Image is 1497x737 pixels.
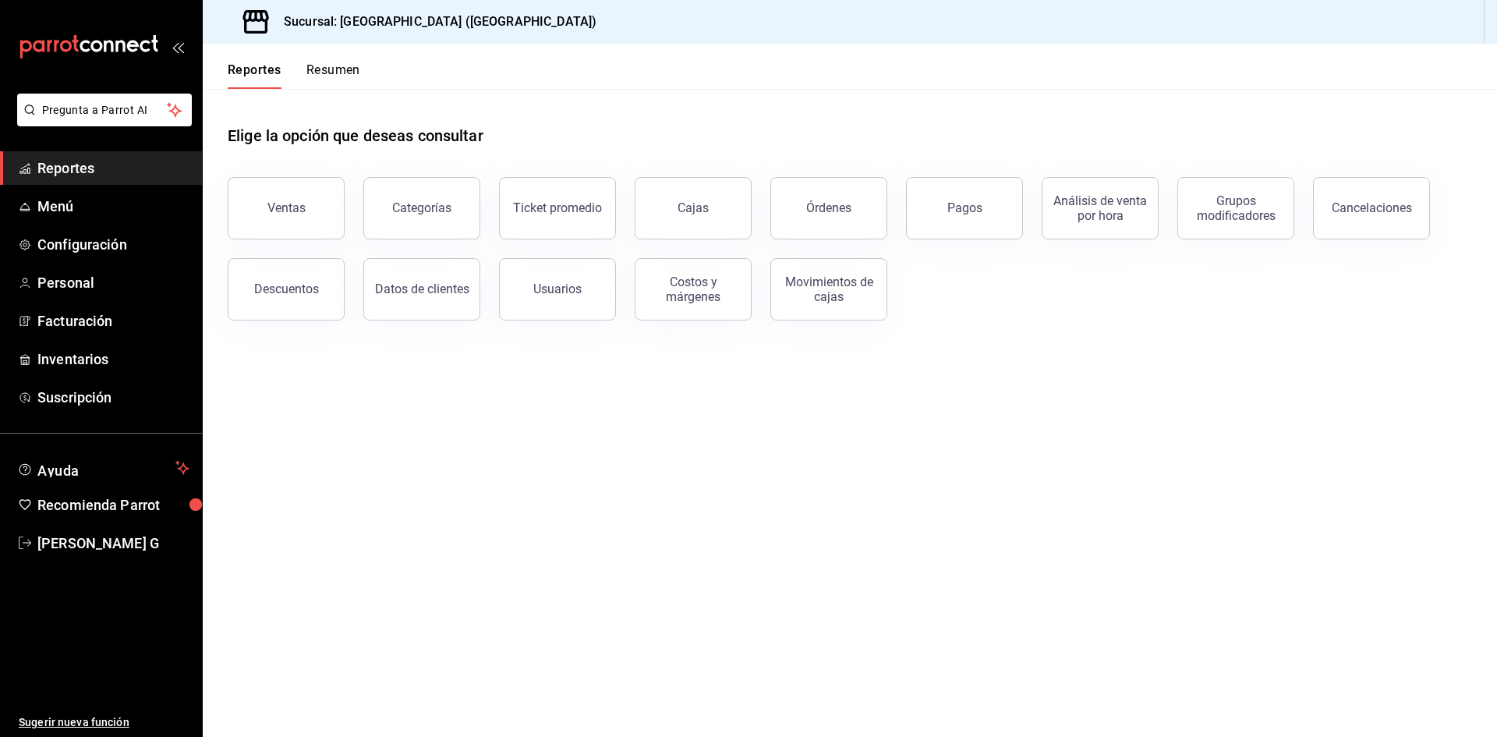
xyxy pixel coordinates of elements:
[37,349,189,370] span: Inventarios
[37,310,189,331] span: Facturación
[770,258,887,321] button: Movimientos de cajas
[906,177,1023,239] button: Pagos
[42,102,168,119] span: Pregunta a Parrot AI
[37,272,189,293] span: Personal
[806,200,851,215] div: Órdenes
[392,200,451,215] div: Categorías
[1042,177,1159,239] button: Análisis de venta por hora
[499,258,616,321] button: Usuarios
[37,158,189,179] span: Reportes
[1187,193,1284,223] div: Grupos modificadores
[363,258,480,321] button: Datos de clientes
[37,196,189,217] span: Menú
[37,387,189,408] span: Suscripción
[513,200,602,215] div: Ticket promedio
[1313,177,1430,239] button: Cancelaciones
[375,282,469,296] div: Datos de clientes
[254,282,319,296] div: Descuentos
[306,62,360,89] button: Resumen
[271,12,596,31] h3: Sucursal: [GEOGRAPHIC_DATA] ([GEOGRAPHIC_DATA])
[678,200,709,215] div: Cajas
[17,94,192,126] button: Pregunta a Parrot AI
[635,177,752,239] button: Cajas
[37,459,169,477] span: Ayuda
[11,113,192,129] a: Pregunta a Parrot AI
[780,275,877,304] div: Movimientos de cajas
[645,275,741,304] div: Costos y márgenes
[1177,177,1294,239] button: Grupos modificadores
[228,258,345,321] button: Descuentos
[228,62,360,89] div: navigation tabs
[947,200,982,215] div: Pagos
[37,494,189,516] span: Recomienda Parrot
[267,200,306,215] div: Ventas
[228,124,483,147] h1: Elige la opción que deseas consultar
[228,177,345,239] button: Ventas
[37,533,189,554] span: [PERSON_NAME] G
[172,41,184,53] button: open_drawer_menu
[37,234,189,255] span: Configuración
[363,177,480,239] button: Categorías
[228,62,281,89] button: Reportes
[1332,200,1412,215] div: Cancelaciones
[533,282,582,296] div: Usuarios
[770,177,887,239] button: Órdenes
[19,714,189,731] span: Sugerir nueva función
[1052,193,1148,223] div: Análisis de venta por hora
[499,177,616,239] button: Ticket promedio
[635,258,752,321] button: Costos y márgenes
